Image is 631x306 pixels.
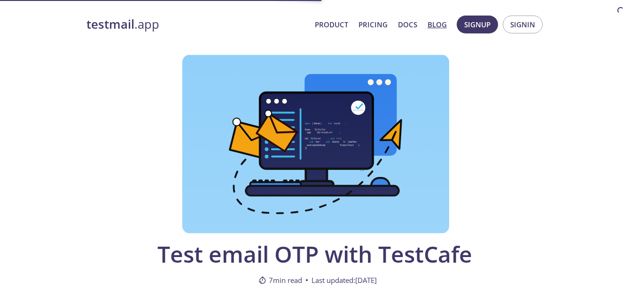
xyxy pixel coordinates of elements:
[464,18,491,31] span: Signup
[457,16,498,33] button: Signup
[428,18,447,31] a: Blog
[503,16,543,33] button: Signin
[86,16,134,32] strong: testmail
[315,18,348,31] a: Product
[154,241,475,267] span: Test email OTP with TestCafe
[398,18,417,31] a: Docs
[510,18,535,31] span: Signin
[86,16,307,32] a: testmail.app
[258,274,302,286] span: 7 min read
[358,18,388,31] a: Pricing
[312,274,377,286] span: Last updated: [DATE]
